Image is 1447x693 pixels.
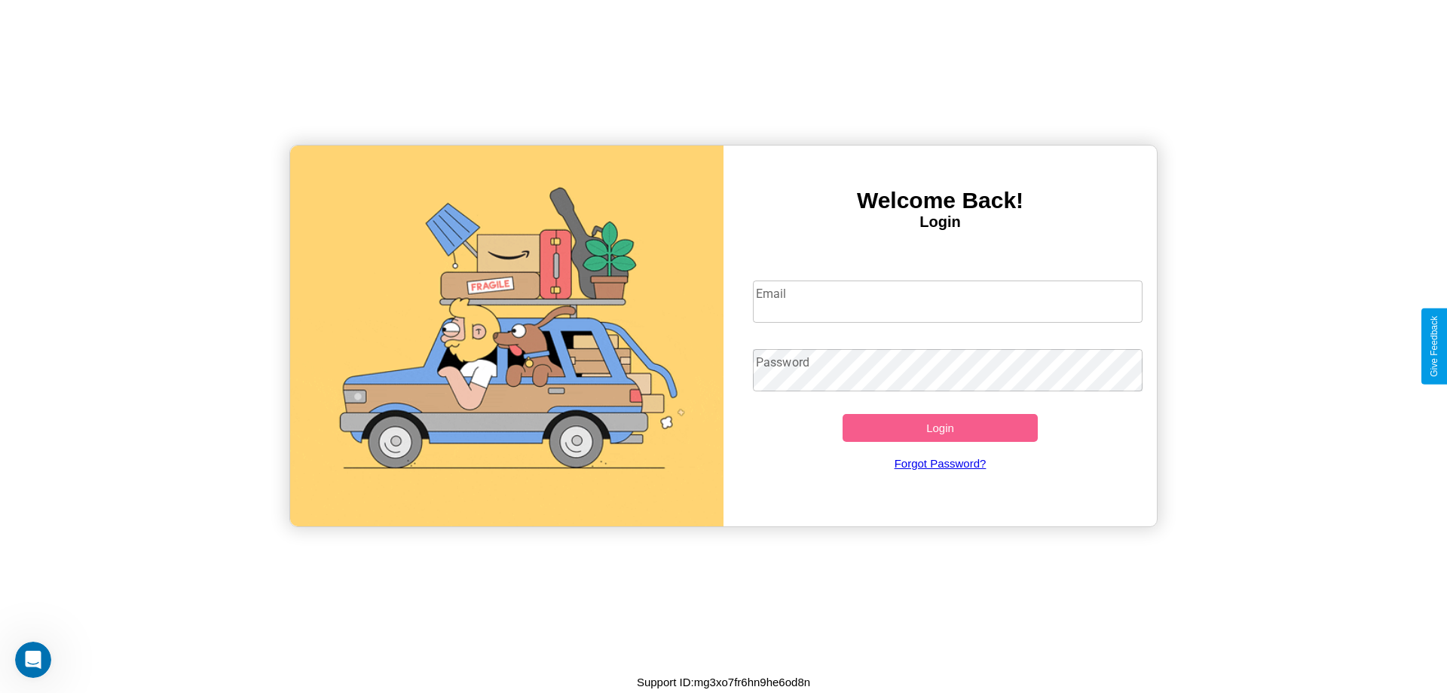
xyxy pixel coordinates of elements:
[637,672,810,692] p: Support ID: mg3xo7fr6hn9he6od8n
[723,213,1157,231] h4: Login
[290,146,723,526] img: gif
[723,188,1157,213] h3: Welcome Back!
[843,414,1038,442] button: Login
[15,642,51,678] iframe: Intercom live chat
[1429,316,1439,377] div: Give Feedback
[745,442,1136,485] a: Forgot Password?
